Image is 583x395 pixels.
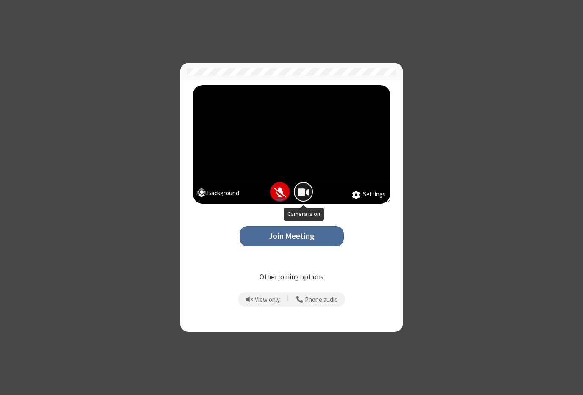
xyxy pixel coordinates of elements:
button: Mic is off [270,182,290,202]
button: Background [197,188,239,200]
span: | [287,293,289,305]
button: Join Meeting [240,226,344,247]
button: Use your phone for mic and speaker while you view the meeting on this device. [293,292,341,307]
button: Settings [352,190,386,200]
button: Camera is on [294,182,313,202]
span: View only [255,296,280,304]
button: Prevent echo when there is already an active mic and speaker in the room. [242,292,283,307]
p: Other joining options [193,272,390,283]
span: Phone audio [305,296,338,304]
